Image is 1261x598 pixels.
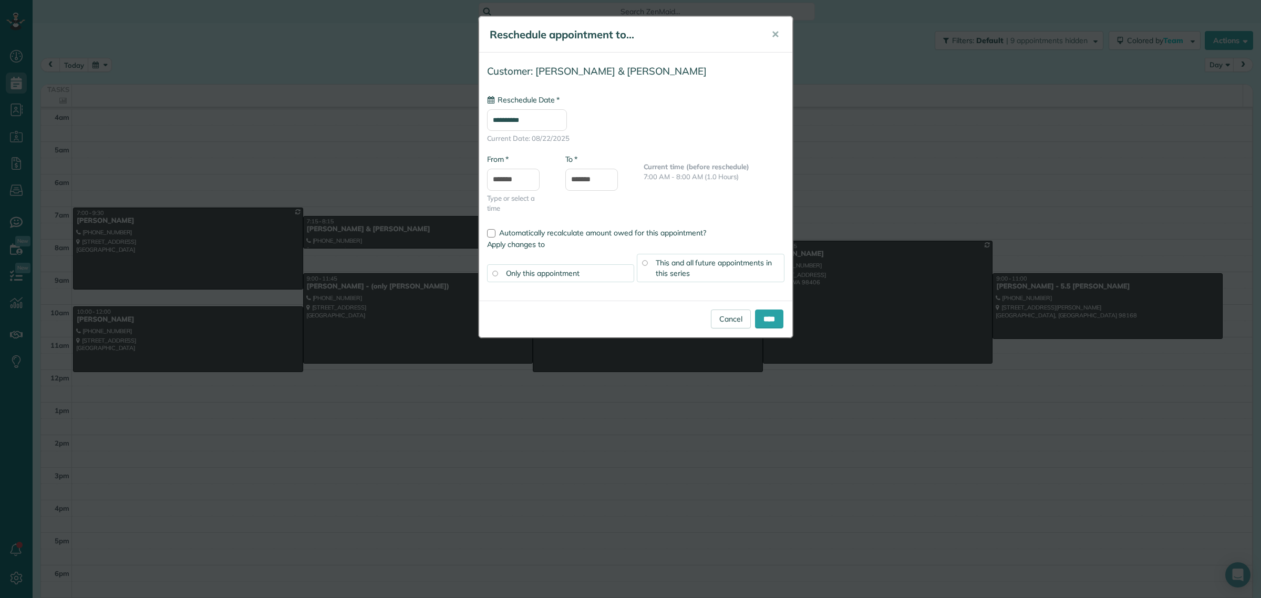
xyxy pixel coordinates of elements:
span: Only this appointment [506,269,580,278]
label: From [487,154,509,164]
span: This and all future appointments in this series [656,258,772,278]
span: Automatically recalculate amount owed for this appointment? [499,228,706,238]
span: Current Date: 08/22/2025 [487,133,784,143]
input: Only this appointment [492,271,498,276]
input: This and all future appointments in this series [642,260,647,265]
a: Cancel [711,310,751,328]
h5: Reschedule appointment to... [490,27,757,42]
b: Current time (before reschedule) [644,162,750,171]
label: To [565,154,577,164]
span: Type or select a time [487,193,550,213]
h4: Customer: [PERSON_NAME] & [PERSON_NAME] [487,66,784,77]
span: ✕ [771,28,779,40]
p: 7:00 AM - 8:00 AM (1.0 Hours) [644,172,784,182]
label: Apply changes to [487,239,784,250]
label: Reschedule Date [487,95,560,105]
